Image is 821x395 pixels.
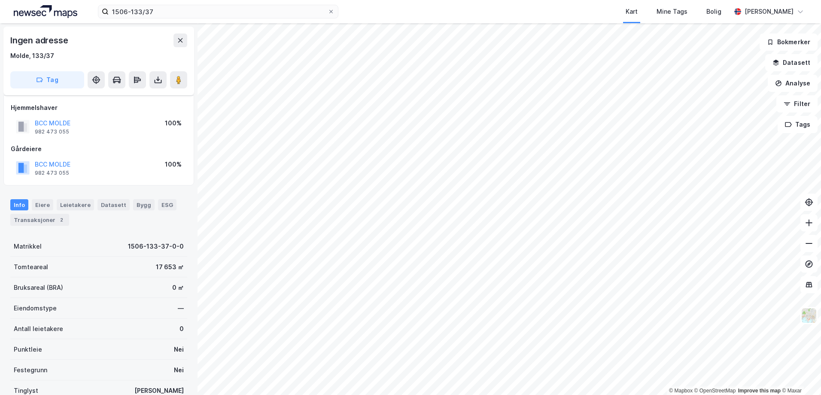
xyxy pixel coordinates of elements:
[174,365,184,375] div: Nei
[738,388,781,394] a: Improve this map
[14,5,77,18] img: logo.a4113a55bc3d86da70a041830d287a7e.svg
[768,75,818,92] button: Analyse
[760,33,818,51] button: Bokmerker
[10,214,69,226] div: Transaksjoner
[97,199,130,210] div: Datasett
[178,303,184,313] div: —
[10,33,70,47] div: Ingen adresse
[706,6,721,17] div: Bolig
[32,199,53,210] div: Eiere
[669,388,693,394] a: Mapbox
[10,71,84,88] button: Tag
[172,283,184,293] div: 0 ㎡
[694,388,736,394] a: OpenStreetMap
[11,144,187,154] div: Gårdeiere
[626,6,638,17] div: Kart
[158,199,176,210] div: ESG
[801,307,817,324] img: Z
[10,51,54,61] div: Molde, 133/37
[156,262,184,272] div: 17 653 ㎡
[35,170,69,176] div: 982 473 055
[14,262,48,272] div: Tomteareal
[745,6,794,17] div: [PERSON_NAME]
[179,324,184,334] div: 0
[128,241,184,252] div: 1506-133-37-0-0
[778,354,821,395] div: Kontrollprogram for chat
[778,116,818,133] button: Tags
[109,5,328,18] input: Søk på adresse, matrikkel, gårdeiere, leietakere eller personer
[35,128,69,135] div: 982 473 055
[14,303,57,313] div: Eiendomstype
[57,216,66,224] div: 2
[165,159,182,170] div: 100%
[14,365,47,375] div: Festegrunn
[14,283,63,293] div: Bruksareal (BRA)
[657,6,687,17] div: Mine Tags
[10,199,28,210] div: Info
[174,344,184,355] div: Nei
[778,354,821,395] iframe: Chat Widget
[14,324,63,334] div: Antall leietakere
[765,54,818,71] button: Datasett
[776,95,818,112] button: Filter
[14,241,42,252] div: Matrikkel
[57,199,94,210] div: Leietakere
[14,344,42,355] div: Punktleie
[11,103,187,113] div: Hjemmelshaver
[133,199,155,210] div: Bygg
[165,118,182,128] div: 100%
